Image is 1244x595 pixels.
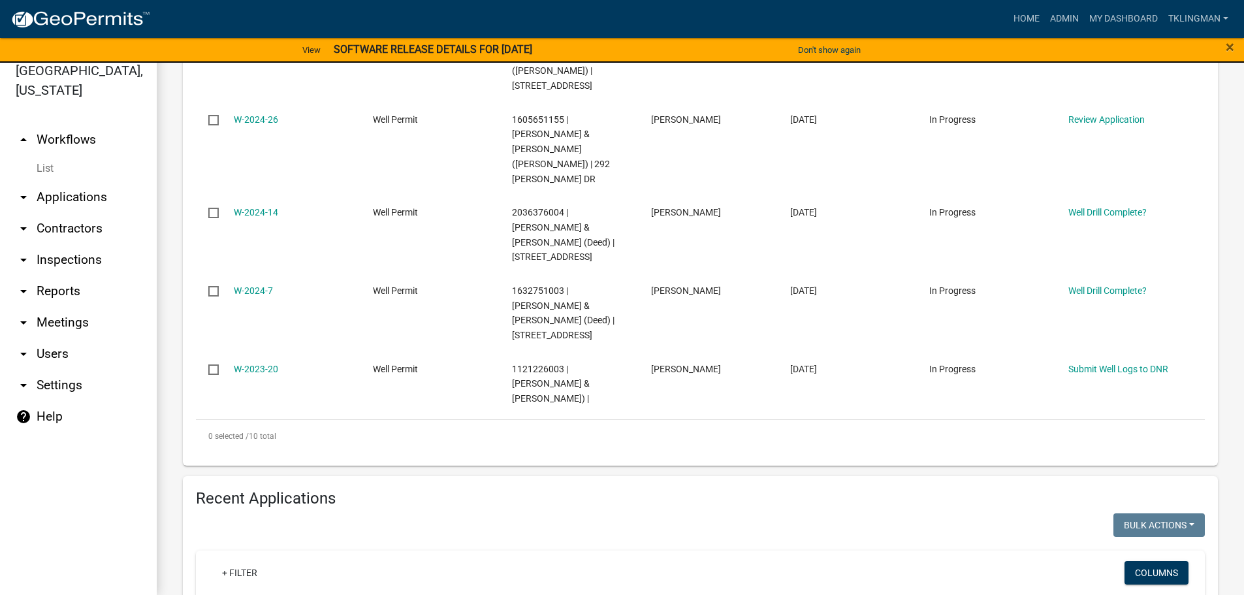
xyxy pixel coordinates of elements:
i: arrow_drop_down [16,346,31,362]
a: Home [1008,7,1045,31]
button: Close [1226,39,1234,55]
span: In Progress [929,114,976,125]
span: 08/09/2024 [790,207,817,217]
span: 09/26/2024 [790,114,817,125]
a: W-2023-20 [234,364,278,374]
a: Submit Well Logs to DNR [1068,364,1168,374]
i: arrow_drop_down [16,252,31,268]
a: + Filter [212,561,268,585]
span: 1121226003 | BERNS PAUL T & BERNS LEVI J (Deed) | [512,364,590,404]
a: Review Application [1068,114,1145,125]
span: × [1226,38,1234,56]
span: 06/16/2023 [790,364,817,374]
span: Well Permit [373,285,418,296]
span: Well Permit [373,114,418,125]
span: Patrick Healy [651,114,721,125]
strong: SOFTWARE RELEASE DETAILS FOR [DATE] [334,43,532,56]
span: 1605651155 | HEALY PATRICK A & HAYLEE (Deed) | 292 ABEL DR [512,114,610,184]
span: Well Permit [373,364,418,374]
i: arrow_drop_down [16,283,31,299]
i: arrow_drop_down [16,221,31,236]
i: arrow_drop_down [16,315,31,330]
a: View [297,39,326,61]
span: James A Handke [651,364,721,374]
i: arrow_drop_up [16,132,31,148]
span: In Progress [929,285,976,296]
h4: Recent Applications [196,489,1205,508]
a: W-2024-26 [234,114,278,125]
i: arrow_drop_down [16,189,31,205]
span: In Progress [929,207,976,217]
div: 10 total [196,420,1205,453]
button: Don't show again [793,39,866,61]
span: In Progress [929,364,976,374]
span: 0 selected / [208,432,249,441]
a: tklingman [1163,7,1234,31]
i: help [16,409,31,425]
i: arrow_drop_down [16,378,31,393]
span: Amanda Tiedt [651,207,721,217]
span: William Lawrence Allyn [651,285,721,296]
button: Columns [1124,561,1188,585]
a: W-2024-14 [234,207,278,217]
span: 04/16/2024 [790,285,817,296]
a: My Dashboard [1084,7,1163,31]
span: 1632751003 | ALLYN WILLIAM L & JOY R (Deed) | 299 RIVER VIEW RD [512,285,614,340]
button: Bulk Actions [1113,513,1205,537]
a: Well Drill Complete? [1068,285,1147,296]
span: 2036376004 | MCCORMICK MARY & DWIGHT (Deed) | 39873 LUMBER RD [512,207,614,262]
span: Well Permit [373,207,418,217]
a: Admin [1045,7,1084,31]
a: Well Drill Complete? [1068,207,1147,217]
a: W-2024-7 [234,285,273,296]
